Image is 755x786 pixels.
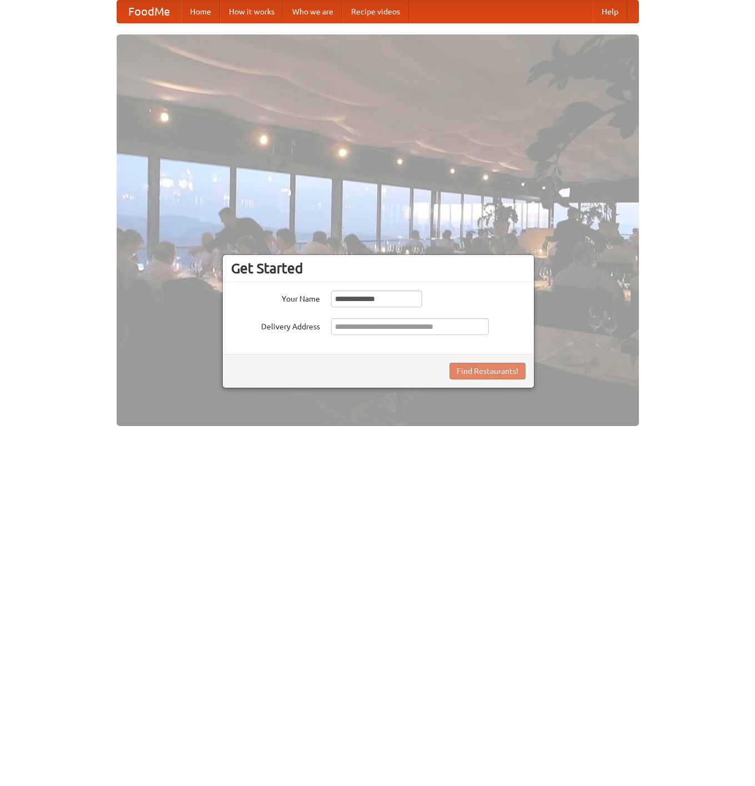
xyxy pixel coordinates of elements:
[593,1,627,23] a: Help
[283,1,342,23] a: Who we are
[231,260,526,277] h3: Get Started
[231,318,320,332] label: Delivery Address
[342,1,409,23] a: Recipe videos
[220,1,283,23] a: How it works
[231,291,320,304] label: Your Name
[117,1,181,23] a: FoodMe
[181,1,220,23] a: Home
[449,363,526,379] button: Find Restaurants!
